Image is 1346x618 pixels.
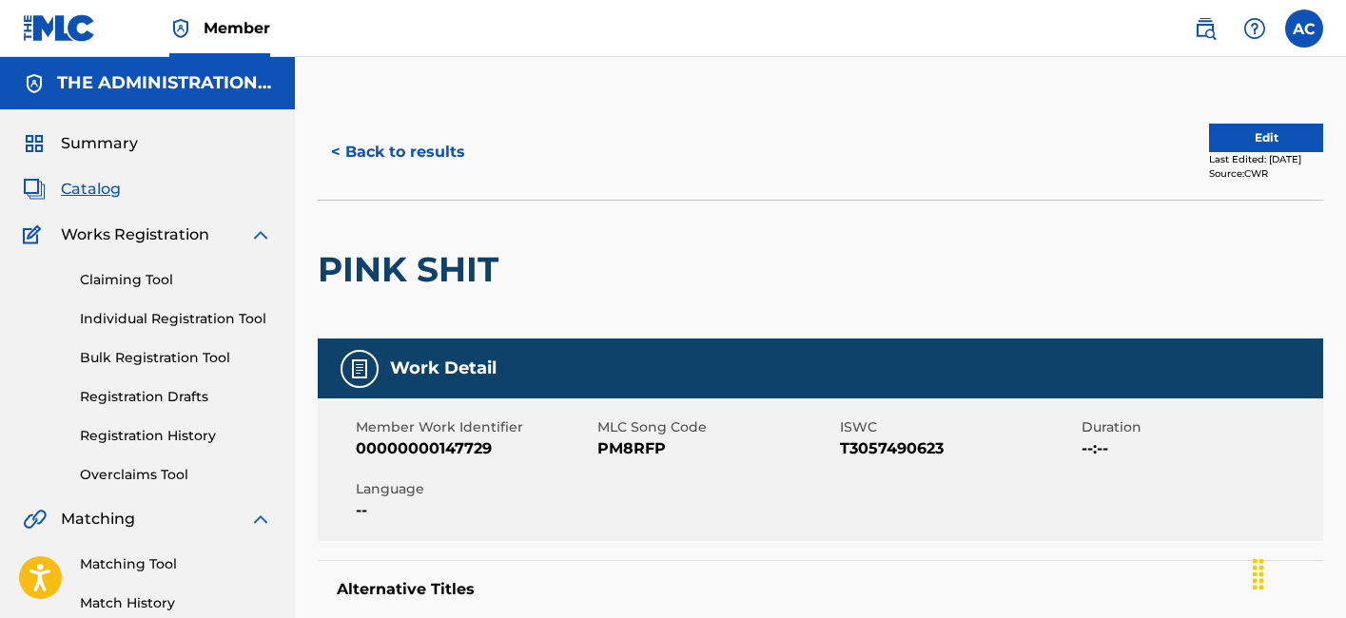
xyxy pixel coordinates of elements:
img: Work Detail [348,357,371,380]
img: Works Registration [23,223,48,246]
img: expand [249,223,272,246]
div: Help [1236,10,1274,48]
span: --:-- [1082,437,1318,460]
img: search [1194,17,1217,40]
span: PM8RFP [597,437,834,460]
a: Bulk Registration Tool [80,348,272,368]
h2: PINK SHIT [318,248,508,291]
a: Registration Drafts [80,387,272,407]
a: Overclaims Tool [80,465,272,485]
h5: Work Detail [390,357,497,379]
span: Member Work Identifier [356,417,593,437]
span: Works Registration [61,223,209,246]
a: Matching Tool [80,554,272,574]
h5: THE ADMINISTRATION MP INC [57,72,272,94]
button: Edit [1209,124,1323,152]
h5: Alternative Titles [337,580,1304,599]
img: Matching [23,508,47,531]
span: 00000000147729 [356,437,593,460]
span: Duration [1082,417,1318,437]
a: Claiming Tool [80,270,272,290]
a: Match History [80,593,272,613]
a: CatalogCatalog [23,178,121,201]
img: expand [249,508,272,531]
span: Language [356,479,593,499]
div: Drag [1243,546,1274,603]
div: Source: CWR [1209,166,1323,181]
a: Individual Registration Tool [80,309,272,329]
img: MLC Logo [23,14,96,42]
img: Accounts [23,72,46,95]
span: MLC Song Code [597,417,834,437]
span: Matching [61,508,135,531]
span: Summary [61,132,138,155]
a: SummarySummary [23,132,138,155]
img: Catalog [23,178,46,201]
a: Public Search [1186,10,1224,48]
img: Top Rightsholder [169,17,192,40]
iframe: Resource Center [1293,372,1346,525]
span: Member [204,17,270,39]
div: User Menu [1285,10,1323,48]
img: Summary [23,132,46,155]
iframe: Chat Widget [1251,527,1346,618]
span: Catalog [61,178,121,201]
span: T3057490623 [840,437,1077,460]
img: help [1243,17,1266,40]
a: Registration History [80,426,272,446]
button: < Back to results [318,128,478,176]
span: ISWC [840,417,1077,437]
span: -- [356,499,593,522]
div: Last Edited: [DATE] [1209,152,1323,166]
